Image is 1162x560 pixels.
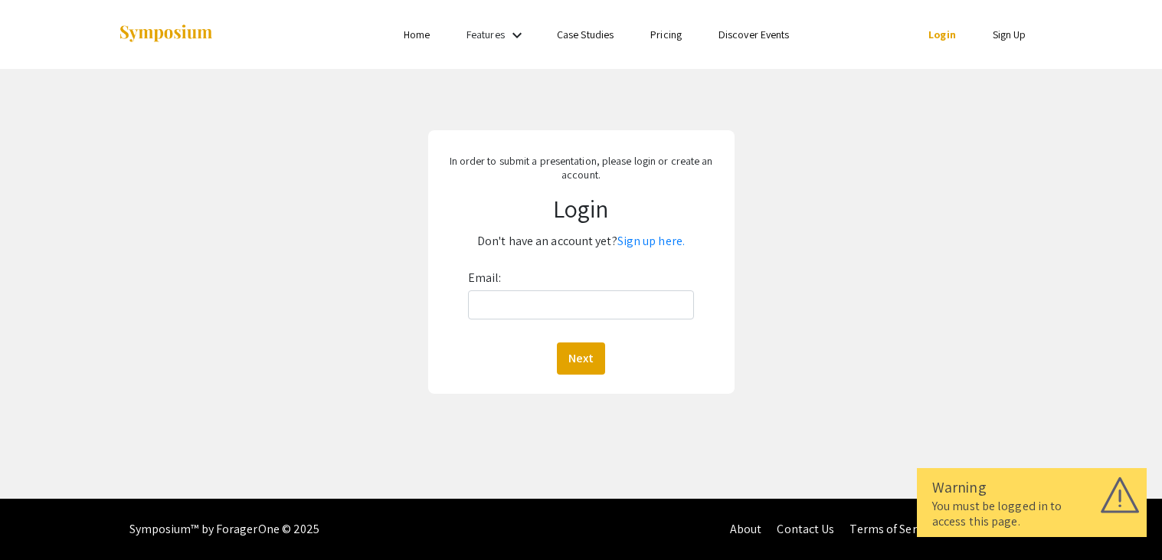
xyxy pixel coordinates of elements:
a: Sign up here. [617,233,685,249]
label: Email: [468,266,502,290]
a: Features [466,28,505,41]
a: Contact Us [777,521,834,537]
a: About [730,521,762,537]
img: Symposium by ForagerOne [118,24,214,44]
div: You must be logged in to access this page. [932,499,1131,529]
a: Discover Events [718,28,790,41]
a: Case Studies [557,28,614,41]
a: Pricing [650,28,682,41]
a: Home [404,28,430,41]
p: Don't have an account yet? [440,229,723,254]
a: Sign Up [993,28,1026,41]
p: In order to submit a presentation, please login or create an account. [440,154,723,182]
div: Warning [932,476,1131,499]
button: Next [557,342,605,375]
div: Symposium™ by ForagerOne © 2025 [129,499,320,560]
a: Login [928,28,956,41]
a: Terms of Service [849,521,937,537]
h1: Login [440,194,723,223]
mat-icon: Expand Features list [508,26,526,44]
